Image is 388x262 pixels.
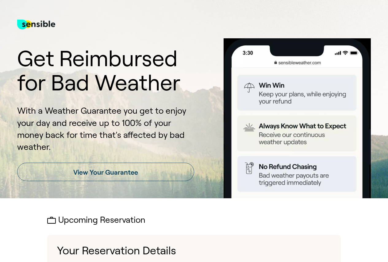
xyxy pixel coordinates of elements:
[17,163,194,181] a: View Your Guarantee
[17,105,194,153] p: With a Weather Guarantee you get to enjoy your day and receive up to 100% of your money back for ...
[47,215,341,225] h2: Upcoming Reservation
[17,12,55,37] img: test for bg
[57,245,331,257] h1: Your Reservation Details
[17,47,194,95] h1: Get Reimbursed for Bad Weather
[224,38,371,198] img: Product box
